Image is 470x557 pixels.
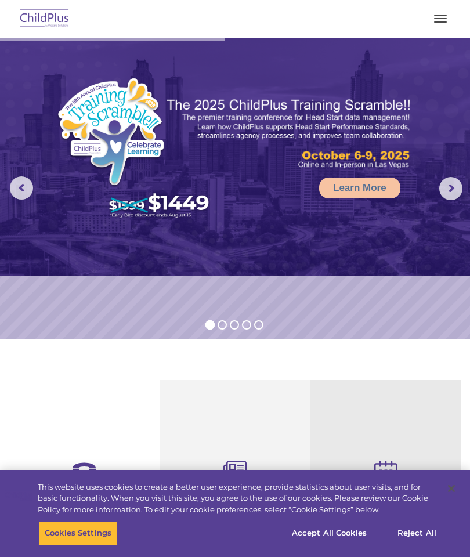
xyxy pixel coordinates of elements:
button: Close [439,476,464,501]
a: Learn More [319,178,400,198]
div: This website uses cookies to create a better user experience, provide statistics about user visit... [38,482,438,516]
button: Reject All [381,521,453,545]
img: ChildPlus by Procare Solutions [17,5,72,32]
button: Cookies Settings [38,521,118,545]
button: Accept All Cookies [285,521,373,545]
